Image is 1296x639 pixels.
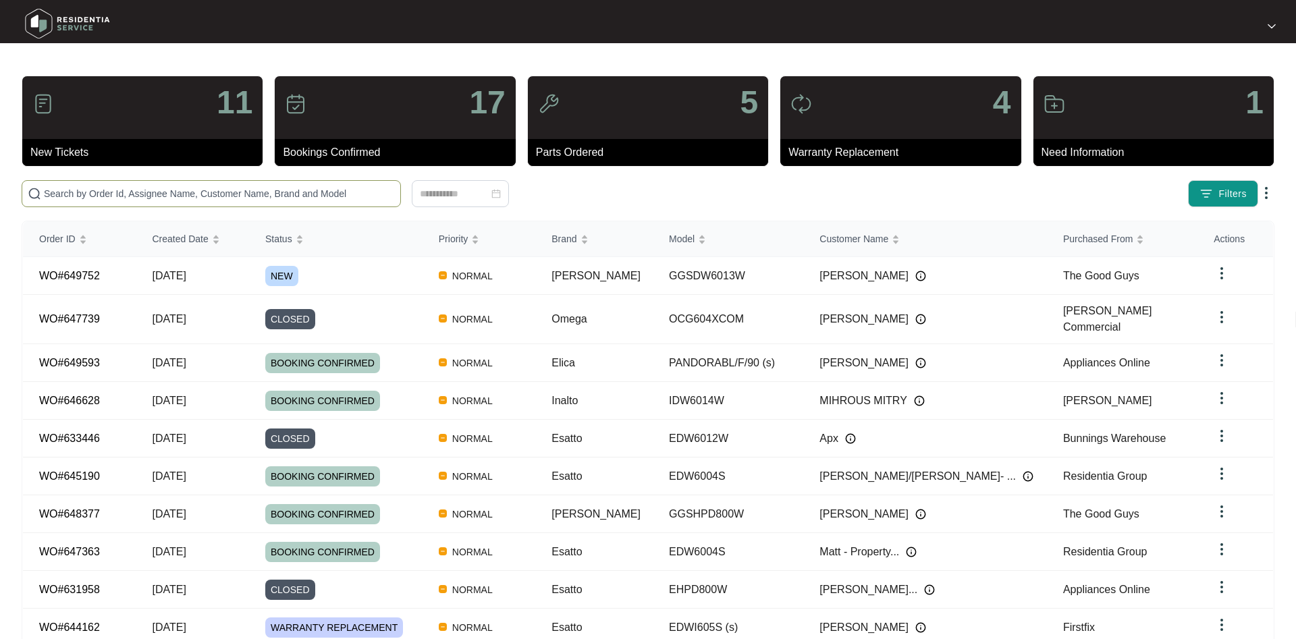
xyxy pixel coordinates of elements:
th: Actions [1197,221,1273,257]
a: WO#647363 [39,546,100,557]
span: [DATE] [152,584,186,595]
img: icon [1044,93,1065,115]
span: Brand [551,231,576,246]
span: The Good Guys [1063,508,1139,520]
span: WARRANTY REPLACEMENT [265,617,403,638]
p: 5 [740,86,758,119]
span: Residentia Group [1063,546,1147,557]
span: Appliances Online [1063,584,1150,595]
input: Search by Order Id, Assignee Name, Customer Name, Brand and Model [44,186,395,201]
th: Priority [423,221,535,257]
span: NORMAL [447,506,498,522]
th: Model [653,221,803,257]
span: NORMAL [447,355,498,371]
span: CLOSED [265,428,315,449]
span: [DATE] [152,508,186,520]
img: icon [538,93,560,115]
span: [PERSON_NAME] [1063,395,1152,406]
img: dropdown arrow [1268,23,1276,30]
p: Bookings Confirmed [283,144,515,161]
img: search-icon [28,187,41,200]
img: dropdown arrow [1214,617,1230,633]
span: [PERSON_NAME] [819,268,909,284]
span: [DATE] [152,546,186,557]
th: Status [249,221,423,257]
img: dropdown arrow [1214,541,1230,557]
span: NORMAL [447,544,498,560]
p: 1 [1245,86,1264,119]
span: NORMAL [447,311,498,327]
td: IDW6014W [653,382,803,420]
span: [PERSON_NAME] [819,506,909,522]
span: Inalto [551,395,578,406]
img: Vercel Logo [439,358,447,366]
img: Info icon [915,509,926,520]
a: WO#647739 [39,313,100,325]
td: EDW6012W [653,420,803,457]
span: [PERSON_NAME] [819,311,909,327]
p: Parts Ordered [536,144,768,161]
img: icon [790,93,812,115]
span: BOOKING CONFIRMED [265,542,380,562]
img: dropdown arrow [1214,265,1230,281]
span: NORMAL [447,430,498,447]
span: [DATE] [152,357,186,368]
span: NORMAL [447,582,498,598]
span: [PERSON_NAME]/[PERSON_NAME]- ... [819,468,1016,484]
span: Esatto [551,584,582,595]
a: WO#645190 [39,470,100,482]
span: Order ID [39,231,76,246]
span: NORMAL [447,619,498,636]
td: GGSDW6013W [653,257,803,295]
img: Info icon [914,395,925,406]
span: Residentia Group [1063,470,1147,482]
span: [DATE] [152,470,186,482]
img: dropdown arrow [1214,352,1230,368]
td: EDW6004S [653,533,803,571]
p: 17 [469,86,505,119]
img: icon [285,93,306,115]
img: dropdown arrow [1214,428,1230,444]
span: [PERSON_NAME] [551,508,641,520]
a: WO#633446 [39,433,100,444]
span: Priority [439,231,468,246]
img: Vercel Logo [439,509,447,518]
span: [DATE] [152,433,186,444]
img: filter icon [1199,187,1213,200]
span: CLOSED [265,309,315,329]
img: Vercel Logo [439,585,447,593]
span: Firstfix [1063,621,1095,633]
img: Vercel Logo [439,396,447,404]
span: BOOKING CONFIRMED [265,466,380,487]
td: EHPD800W [653,571,803,609]
a: WO#646628 [39,395,100,406]
th: Brand [535,221,653,257]
span: Elica [551,357,575,368]
img: residentia service logo [20,3,115,44]
span: MIHROUS MITRY [819,393,907,409]
p: Need Information [1042,144,1274,161]
button: filter iconFilters [1188,180,1258,207]
a: WO#648377 [39,508,100,520]
img: Info icon [845,433,856,444]
img: Info icon [906,547,917,557]
img: dropdown arrow [1214,309,1230,325]
span: NORMAL [447,393,498,409]
a: WO#631958 [39,584,100,595]
span: Matt - Property... [819,544,899,560]
td: PANDORABL/F/90 (s) [653,344,803,382]
span: [PERSON_NAME] [819,619,909,636]
span: BOOKING CONFIRMED [265,353,380,373]
span: NORMAL [447,268,498,284]
span: [DATE] [152,270,186,281]
img: dropdown arrow [1214,579,1230,595]
th: Purchased From [1047,221,1197,257]
span: Filters [1218,187,1247,201]
img: Vercel Logo [439,623,447,631]
img: Info icon [915,358,926,368]
p: 11 [217,86,252,119]
span: NEW [265,266,298,286]
span: [DATE] [152,395,186,406]
span: CLOSED [265,580,315,600]
td: OCG604XCOM [653,295,803,344]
